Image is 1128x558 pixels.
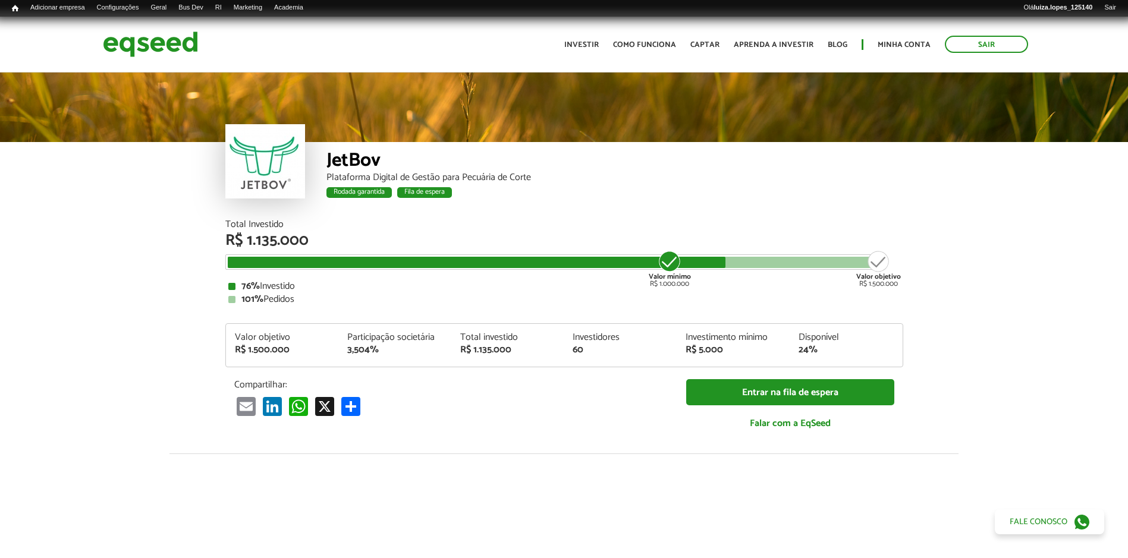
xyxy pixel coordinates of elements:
a: Captar [690,41,719,49]
div: Fila de espera [397,187,452,198]
div: R$ 1.500.000 [235,345,330,355]
a: Email [234,396,258,416]
div: 60 [573,345,668,355]
a: Fale conosco [995,509,1104,534]
div: R$ 1.135.000 [460,345,555,355]
img: EqSeed [103,29,198,60]
a: Bus Dev [172,3,209,12]
div: Plataforma Digital de Gestão para Pecuária de Corte [326,173,903,182]
div: Investido [228,282,900,291]
a: Como funciona [613,41,676,49]
a: Marketing [228,3,268,12]
div: 3,504% [347,345,442,355]
strong: 76% [241,278,260,294]
strong: Valor objetivo [856,271,901,282]
p: Compartilhar: [234,379,668,390]
a: Sair [945,36,1028,53]
a: WhatsApp [287,396,310,416]
div: Valor objetivo [235,333,330,342]
strong: luiza.lopes_125140 [1034,4,1093,11]
strong: 101% [241,291,263,307]
div: R$ 1.000.000 [648,250,692,288]
div: R$ 5.000 [686,345,781,355]
a: Geral [144,3,172,12]
a: Aprenda a investir [734,41,813,49]
div: R$ 1.135.000 [225,233,903,248]
a: X [313,396,337,416]
div: Disponível [799,333,894,342]
a: Início [6,3,24,14]
div: R$ 1.500.000 [856,250,901,288]
div: Rodada garantida [326,187,392,198]
a: Falar com a EqSeed [686,411,894,436]
div: 24% [799,345,894,355]
a: Investir [564,41,599,49]
a: Oláluiza.lopes_125140 [1017,3,1098,12]
span: Início [12,4,18,12]
div: Pedidos [228,295,900,304]
div: Total Investido [225,220,903,229]
a: Adicionar empresa [24,3,91,12]
a: LinkedIn [260,396,284,416]
div: JetBov [326,151,903,173]
a: Blog [828,41,847,49]
div: Total investido [460,333,555,342]
strong: Valor mínimo [649,271,691,282]
a: Entrar na fila de espera [686,379,894,406]
a: Academia [268,3,309,12]
a: Compartilhar [339,396,363,416]
a: Sair [1098,3,1122,12]
a: Configurações [91,3,145,12]
div: Investidores [573,333,668,342]
div: Investimento mínimo [686,333,781,342]
div: Participação societária [347,333,442,342]
a: Minha conta [878,41,931,49]
a: RI [209,3,228,12]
